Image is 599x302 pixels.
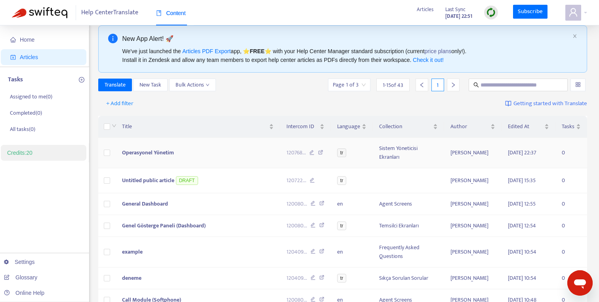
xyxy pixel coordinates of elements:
p: Completed ( 0 ) [10,109,42,117]
span: tr [337,148,346,157]
span: New Task [139,81,161,89]
span: Getting started with Translate [513,99,587,108]
span: tr [337,221,346,230]
td: Frequently Asked Questions [373,237,444,267]
span: right [450,82,456,88]
td: 0 [555,215,587,237]
td: en [331,237,373,267]
span: Title [122,122,267,131]
span: [DATE] 10:54 [508,273,536,283]
span: DRAFT [176,176,198,185]
span: + Add filter [106,99,134,108]
span: General Dashboard [122,199,168,208]
span: user [568,8,578,17]
span: tr [337,176,346,185]
span: Language [337,122,360,131]
span: Help Center Translate [81,5,138,20]
td: [PERSON_NAME] [444,215,502,237]
span: Genel Gösterge Paneli (Dashboard) [122,221,206,230]
td: 0 [555,168,587,193]
iframe: Mesajlaşma penceresini başlatma düğmesi [567,270,593,296]
span: search [473,82,479,88]
a: price plans [425,48,452,54]
span: [DATE] 15:35 [508,176,536,185]
button: New Task [133,79,168,91]
span: Home [20,37,34,43]
button: close [572,34,577,39]
button: + Add filter [100,97,139,110]
span: deneme [122,273,141,283]
span: tr [337,274,346,283]
span: Last Sync [445,5,465,14]
td: 0 [555,193,587,215]
span: Edited At [508,122,543,131]
span: 1 - 15 of 43 [383,81,403,89]
span: [DATE] 12:54 [508,221,536,230]
span: Content [156,10,186,16]
div: We've just launched the app, ⭐ ⭐️ with your Help Center Manager standard subscription (current on... [122,47,570,64]
th: Title [116,116,280,138]
span: 120409 ... [286,248,307,256]
span: info-circle [108,34,118,43]
span: home [10,37,16,42]
div: 1 [431,79,444,91]
td: Temsilci Ekranları [373,215,444,237]
th: Collection [373,116,444,138]
div: New App Alert! 🚀 [122,34,570,44]
span: down [112,123,116,128]
td: 0 [555,267,587,289]
a: Credits:20 [7,150,32,156]
td: [PERSON_NAME] [444,168,502,193]
span: Collection [379,122,432,131]
b: FREE [250,48,264,54]
span: plus-circle [79,77,84,83]
span: Author [450,122,489,131]
td: [PERSON_NAME] [444,138,502,168]
td: 0 [555,138,587,168]
span: 120409 ... [286,274,307,283]
td: Sıkça Sorulan Sorular [373,267,444,289]
span: Untitled public article [122,176,174,185]
img: sync.dc5367851b00ba804db3.png [486,8,496,17]
a: Settings [4,259,35,265]
span: Translate [105,81,126,89]
span: close [572,34,577,38]
span: down [206,83,210,87]
td: Sistem Yöneticisi Ekranları [373,138,444,168]
th: Edited At [502,116,555,138]
th: Intercom ID [280,116,331,138]
img: Swifteq [12,7,67,18]
span: example [122,247,143,256]
span: [DATE] 10:54 [508,247,536,256]
span: Articles [20,54,38,60]
span: 120768 ... [286,148,306,157]
td: Agent Screens [373,193,444,215]
span: Bulk Actions [176,81,210,89]
span: Articles [417,5,433,14]
a: Subscribe [513,5,548,19]
span: [DATE] 22:37 [508,148,536,157]
span: 120080 ... [286,221,307,230]
span: left [419,82,425,88]
a: Articles PDF Export [182,48,231,54]
p: Tasks [8,75,23,85]
img: image-link [505,100,511,107]
strong: [DATE] 22:51 [445,12,472,21]
span: Tasks [562,122,574,131]
td: en [331,193,373,215]
span: Intercom ID [286,122,318,131]
th: Author [444,116,502,138]
td: [PERSON_NAME] [444,267,502,289]
button: Bulk Actionsdown [169,79,216,91]
a: Glossary [4,274,37,281]
a: Online Help [4,290,44,296]
span: 120722 ... [286,176,306,185]
span: 120080 ... [286,200,307,208]
span: [DATE] 12:55 [508,199,536,208]
td: [PERSON_NAME] [444,237,502,267]
td: 0 [555,237,587,267]
th: Language [331,116,373,138]
button: Translate [98,79,132,91]
span: account-book [10,54,16,60]
span: Operasyonel Yönetim [122,148,174,157]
